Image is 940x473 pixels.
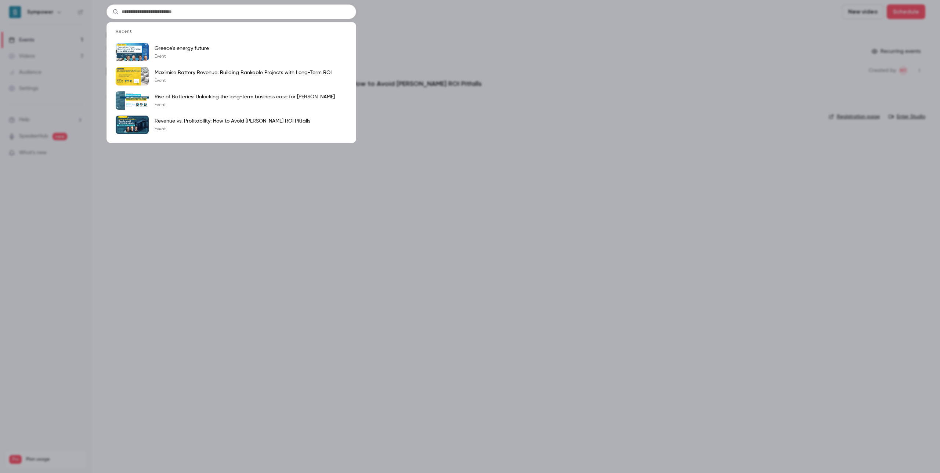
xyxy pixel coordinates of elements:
p: Event [155,102,335,108]
p: Event [155,54,209,59]
p: Rise of Batteries: Unlocking the long-term business case for [PERSON_NAME] [155,93,335,101]
img: Rise of Batteries: Unlocking the long-term business case for BESS [116,91,149,110]
p: Event [155,78,332,84]
img: Maximise Battery Revenue: Building Bankable Projects with Long-Term ROI [116,67,149,85]
p: Revenue vs. Profitability: How to Avoid [PERSON_NAME] ROI Pitfalls [155,117,310,125]
li: Recent [107,28,356,40]
img: Greece's energy future [116,43,149,61]
p: Maximise Battery Revenue: Building Bankable Projects with Long-Term ROI [155,69,332,76]
p: Greece's energy future [155,45,209,52]
p: Event [155,126,310,132]
img: Revenue vs. Profitability: How to Avoid BESS ROI Pitfalls [116,116,149,134]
